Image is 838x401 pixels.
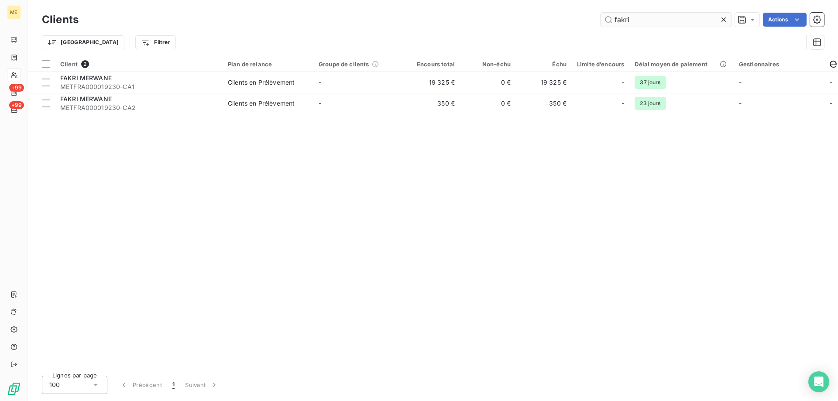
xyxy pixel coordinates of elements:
[601,13,732,27] input: Rechercher
[622,78,624,87] span: -
[228,99,295,108] div: Clients en Prélèvement
[319,99,321,107] span: -
[228,78,295,87] div: Clients en Prélèvement
[739,99,742,107] span: -
[808,371,829,392] div: Open Intercom Messenger
[60,61,78,68] span: Client
[49,380,60,389] span: 100
[739,79,742,86] span: -
[516,72,572,93] td: 19 325 €
[635,97,666,110] span: 23 jours
[60,95,112,103] span: FAKRI MERWANE
[635,76,666,89] span: 37 jours
[60,82,217,91] span: METFRA000019230-CA1
[319,79,321,86] span: -
[135,35,175,49] button: Filtrer
[635,61,728,68] div: Délai moyen de paiement
[114,376,167,394] button: Précédent
[763,13,807,27] button: Actions
[622,99,624,108] span: -
[167,376,180,394] button: 1
[9,101,24,109] span: +99
[9,84,24,92] span: +99
[42,35,124,49] button: [GEOGRAPHIC_DATA]
[7,5,21,19] div: ME
[465,61,511,68] div: Non-échu
[409,61,455,68] div: Encours total
[404,72,460,93] td: 19 325 €
[7,382,21,396] img: Logo LeanPay
[81,60,89,68] span: 2
[60,103,217,112] span: METFRA000019230-CA2
[319,61,369,68] span: Groupe de clients
[42,12,79,27] h3: Clients
[516,93,572,114] td: 350 €
[404,93,460,114] td: 350 €
[180,376,224,394] button: Suivant
[228,61,308,68] div: Plan de relance
[460,93,516,114] td: 0 €
[460,72,516,93] td: 0 €
[172,380,175,389] span: 1
[577,61,624,68] div: Limite d’encours
[739,61,819,68] div: Gestionnaires
[521,61,567,68] div: Échu
[60,74,112,82] span: FAKRI MERWANE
